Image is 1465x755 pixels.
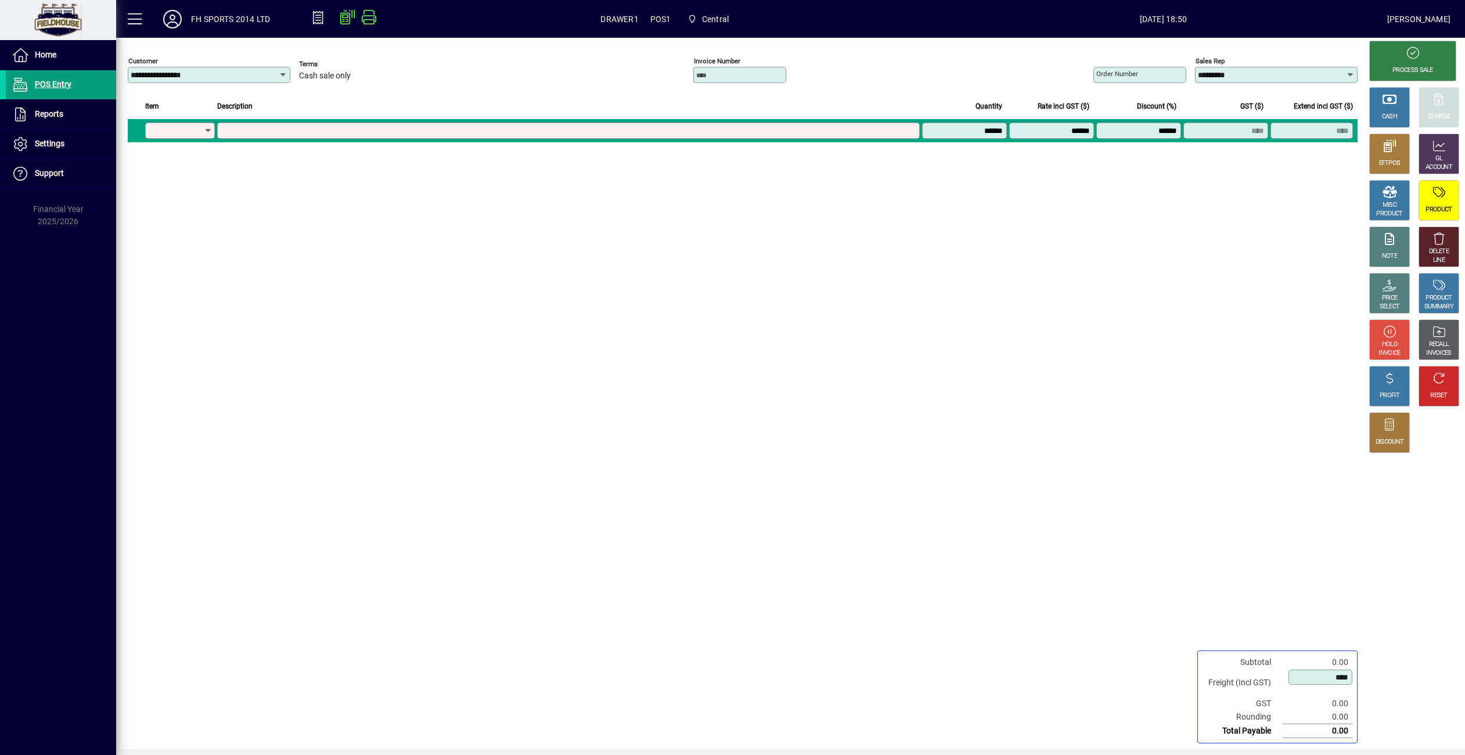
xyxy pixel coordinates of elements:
[217,100,253,113] span: Description
[940,10,1387,28] span: [DATE] 18:50
[1426,294,1452,303] div: PRODUCT
[1203,669,1283,697] td: Freight (Incl GST)
[1378,349,1400,358] div: INVOICE
[299,71,351,81] span: Cash sale only
[191,10,270,28] div: FH SPORTS 2014 LTD
[6,100,116,129] a: Reports
[1380,391,1399,400] div: PROFIT
[6,159,116,188] a: Support
[1283,697,1352,710] td: 0.00
[35,168,64,178] span: Support
[1240,100,1264,113] span: GST ($)
[1426,163,1452,172] div: ACCOUNT
[682,9,733,30] span: Central
[1429,340,1449,349] div: RECALL
[1379,159,1401,168] div: EFTPOS
[1426,349,1451,358] div: INVOICES
[299,60,369,68] span: Terms
[1430,391,1448,400] div: RESET
[1392,66,1433,75] div: PROCESS SALE
[1203,656,1283,669] td: Subtotal
[1383,201,1396,210] div: MISC
[1203,710,1283,724] td: Rounding
[1283,724,1352,738] td: 0.00
[128,57,158,65] mat-label: Customer
[1376,438,1403,447] div: DISCOUNT
[1283,656,1352,669] td: 0.00
[1382,294,1398,303] div: PRICE
[1424,303,1453,311] div: SUMMARY
[600,10,638,28] span: DRAWER1
[6,41,116,70] a: Home
[1203,724,1283,738] td: Total Payable
[1294,100,1353,113] span: Extend incl GST ($)
[1382,113,1397,121] div: CASH
[35,109,63,118] span: Reports
[1196,57,1225,65] mat-label: Sales rep
[1137,100,1176,113] span: Discount (%)
[1433,256,1445,265] div: LINE
[1429,247,1449,256] div: DELETE
[35,139,64,148] span: Settings
[1376,210,1402,218] div: PRODUCT
[1382,252,1397,261] div: NOTE
[6,130,116,159] a: Settings
[154,9,191,30] button: Profile
[1426,206,1452,214] div: PRODUCT
[650,10,671,28] span: POS1
[1096,70,1138,78] mat-label: Order number
[1203,697,1283,710] td: GST
[976,100,1002,113] span: Quantity
[1283,710,1352,724] td: 0.00
[1038,100,1089,113] span: Rate incl GST ($)
[1382,340,1397,349] div: HOLD
[145,100,159,113] span: Item
[1435,154,1443,163] div: GL
[35,80,71,89] span: POS Entry
[35,50,56,59] span: Home
[694,57,740,65] mat-label: Invoice number
[1387,10,1450,28] div: [PERSON_NAME]
[702,10,729,28] span: Central
[1380,303,1400,311] div: SELECT
[1428,113,1450,121] div: CHARGE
